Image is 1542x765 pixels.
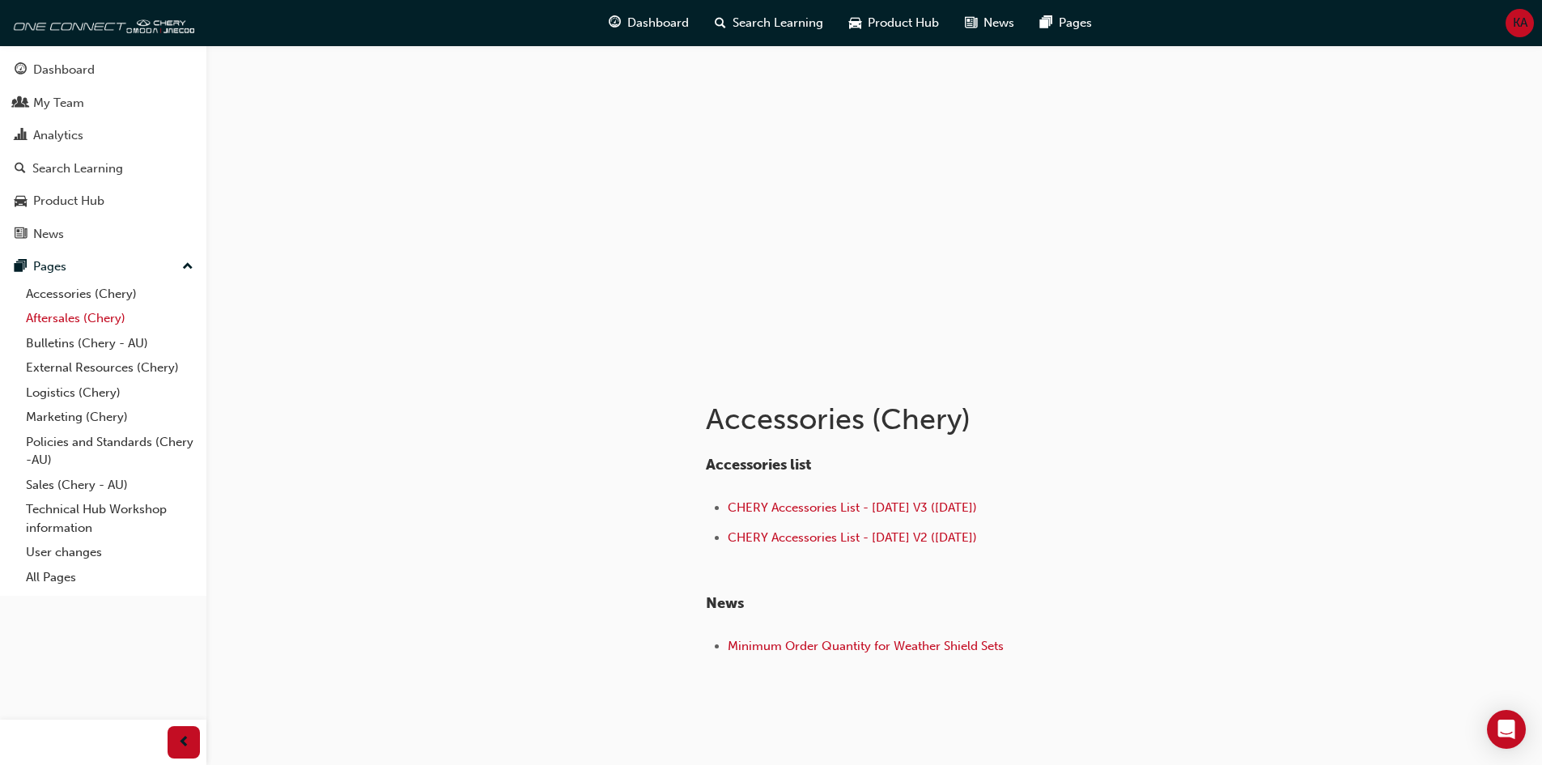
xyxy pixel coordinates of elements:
[33,126,83,145] div: Analytics
[1487,710,1526,749] div: Open Intercom Messenger
[6,252,200,282] button: Pages
[6,219,200,249] a: News
[19,565,200,590] a: All Pages
[182,257,193,278] span: up-icon
[1040,13,1052,33] span: pages-icon
[706,402,1237,437] h1: Accessories (Chery)
[19,405,200,430] a: Marketing (Chery)
[728,530,977,545] a: CHERY Accessories List - [DATE] V2 ([DATE])
[15,162,26,176] span: search-icon
[6,55,200,85] a: Dashboard
[19,473,200,498] a: Sales (Chery - AU)
[15,96,27,111] span: people-icon
[1513,14,1527,32] span: KA
[868,14,939,32] span: Product Hub
[1027,6,1105,40] a: pages-iconPages
[19,497,200,540] a: Technical Hub Workshop information
[32,159,123,178] div: Search Learning
[178,733,190,753] span: prev-icon
[6,88,200,118] a: My Team
[836,6,952,40] a: car-iconProduct Hub
[733,14,823,32] span: Search Learning
[33,94,84,113] div: My Team
[6,154,200,184] a: Search Learning
[33,61,95,79] div: Dashboard
[983,14,1014,32] span: News
[849,13,861,33] span: car-icon
[15,194,27,209] span: car-icon
[609,13,621,33] span: guage-icon
[1059,14,1092,32] span: Pages
[19,380,200,406] a: Logistics (Chery)
[627,14,689,32] span: Dashboard
[728,500,977,515] a: CHERY Accessories List - [DATE] V3 ([DATE])
[965,13,977,33] span: news-icon
[6,121,200,151] a: Analytics
[19,331,200,356] a: Bulletins (Chery - AU)
[15,227,27,242] span: news-icon
[702,6,836,40] a: search-iconSearch Learning
[8,6,194,39] img: oneconnect
[19,355,200,380] a: External Resources (Chery)
[706,594,744,612] span: News
[715,13,726,33] span: search-icon
[19,430,200,473] a: Policies and Standards (Chery -AU)
[33,192,104,210] div: Product Hub
[15,260,27,274] span: pages-icon
[15,63,27,78] span: guage-icon
[19,282,200,307] a: Accessories (Chery)
[706,456,811,474] span: Accessories list
[33,257,66,276] div: Pages
[15,129,27,143] span: chart-icon
[19,306,200,331] a: Aftersales (Chery)
[952,6,1027,40] a: news-iconNews
[1506,9,1534,37] button: KA
[19,540,200,565] a: User changes
[6,52,200,252] button: DashboardMy TeamAnalyticsSearch LearningProduct HubNews
[6,186,200,216] a: Product Hub
[596,6,702,40] a: guage-iconDashboard
[728,639,1004,653] a: Minimum Order Quantity for Weather Shield Sets
[33,225,64,244] div: News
